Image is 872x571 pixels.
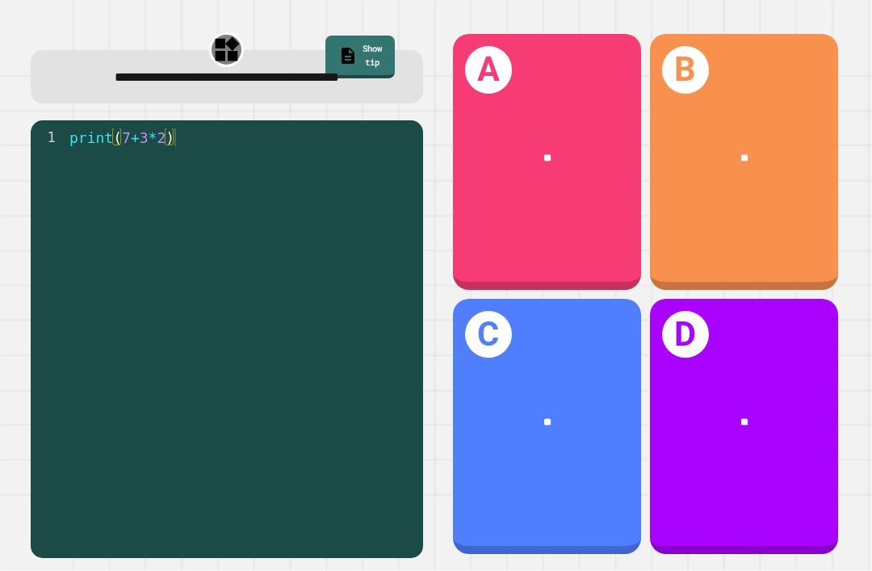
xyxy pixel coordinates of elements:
[465,46,512,93] h1: A
[662,46,709,93] h1: B
[325,36,395,79] a: Show tip
[31,128,66,146] div: 1
[465,311,512,358] h1: C
[662,311,709,358] h1: D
